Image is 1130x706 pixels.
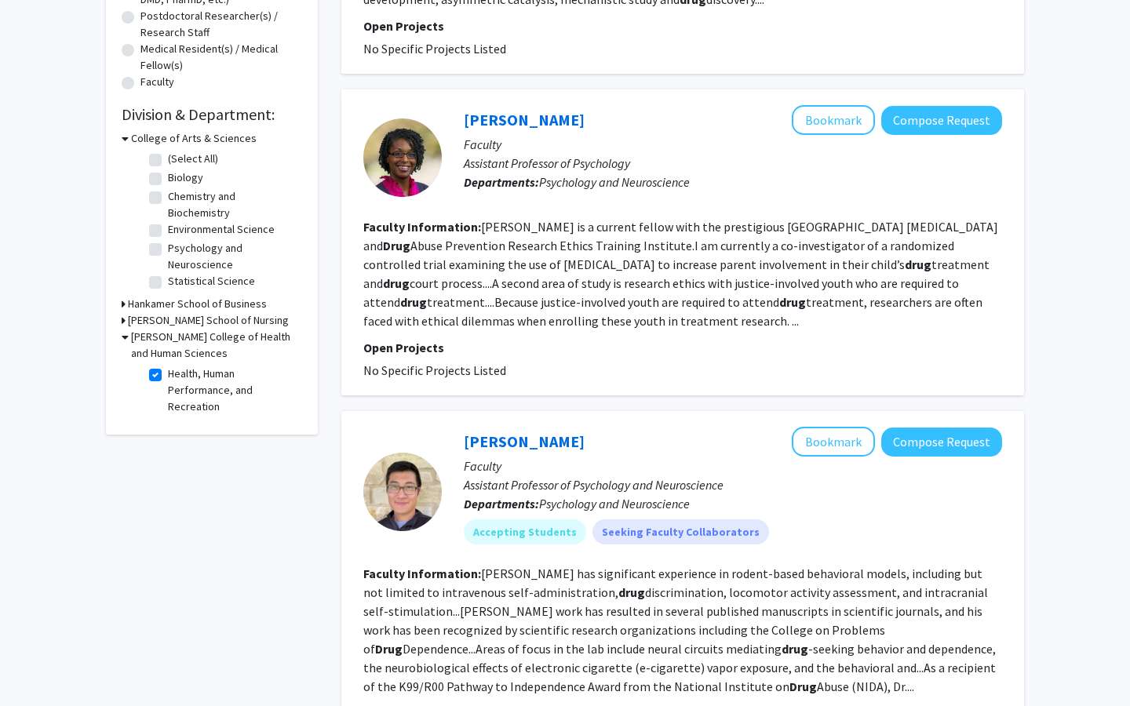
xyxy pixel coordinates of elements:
[363,362,506,378] span: No Specific Projects Listed
[539,174,690,190] span: Psychology and Neuroscience
[363,219,481,235] b: Faculty Information:
[140,41,302,74] label: Medical Resident(s) / Medical Fellow(s)
[400,294,427,310] b: drug
[168,221,275,238] label: Environmental Science
[464,154,1002,173] p: Assistant Professor of Psychology
[363,219,998,329] fg-read-more: [PERSON_NAME] is a current fellow with the prestigious [GEOGRAPHIC_DATA] [MEDICAL_DATA] and Abuse...
[592,519,769,544] mat-chip: Seeking Faculty Collaborators
[128,312,289,329] h3: [PERSON_NAME] School of Nursing
[363,338,1002,357] p: Open Projects
[464,475,1002,494] p: Assistant Professor of Psychology and Neuroscience
[789,679,817,694] b: Drug
[131,329,302,362] h3: [PERSON_NAME] College of Health and Human Sciences
[782,641,808,657] b: drug
[363,41,506,56] span: No Specific Projects Listed
[363,16,1002,35] p: Open Projects
[168,169,203,186] label: Biology
[464,496,539,511] b: Departments:
[464,174,539,190] b: Departments:
[363,566,996,694] fg-read-more: [PERSON_NAME] has significant experience in rodent-based behavioral models, including but not lim...
[168,273,255,289] label: Statistical Science
[375,641,403,657] b: Drug
[792,427,875,457] button: Add Jacques Nguyen to Bookmarks
[140,8,302,41] label: Postdoctoral Researcher(s) / Research Staff
[779,294,806,310] b: drug
[168,151,218,167] label: (Select All)
[131,130,257,147] h3: College of Arts & Sciences
[618,584,645,600] b: drug
[881,428,1002,457] button: Compose Request to Jacques Nguyen
[464,110,585,129] a: [PERSON_NAME]
[168,240,298,273] label: Psychology and Neuroscience
[464,519,586,544] mat-chip: Accepting Students
[122,105,302,124] h2: Division & Department:
[464,135,1002,154] p: Faculty
[905,257,931,272] b: drug
[140,74,174,90] label: Faculty
[881,106,1002,135] button: Compose Request to Stacy Ryan-Pettes
[363,566,481,581] b: Faculty Information:
[792,105,875,135] button: Add Stacy Ryan-Pettes to Bookmarks
[383,275,410,291] b: drug
[539,496,690,511] span: Psychology and Neuroscience
[464,431,585,451] a: [PERSON_NAME]
[168,188,298,221] label: Chemistry and Biochemistry
[168,366,298,415] label: Health, Human Performance, and Recreation
[464,457,1002,475] p: Faculty
[128,296,267,312] h3: Hankamer School of Business
[383,238,410,253] b: Drug
[12,635,67,694] iframe: Chat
